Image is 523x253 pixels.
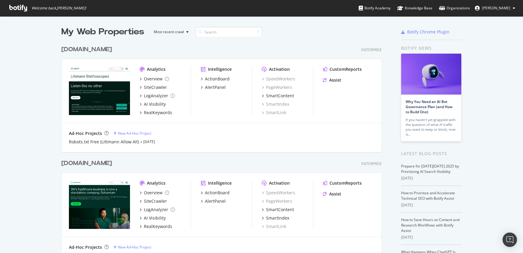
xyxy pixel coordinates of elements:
div: [DOMAIN_NAME] [61,45,112,54]
div: AlertPanel [205,198,226,204]
a: SiteCrawler [140,198,167,204]
div: Activation [269,66,290,72]
div: Activation [269,180,290,186]
a: LogAnalyzer [140,207,175,213]
a: Overview [140,76,169,82]
div: Botify news [401,45,462,52]
span: Travis Yano [482,5,510,11]
div: Intelligence [208,66,232,72]
div: Assist [329,77,341,83]
div: CustomReports [330,180,362,186]
a: CustomReports [323,180,362,186]
div: Knowledge Base [397,5,432,11]
a: SmartContent [262,207,294,213]
a: How to Save Hours on Content and Research Workflows with Botify Assist [401,217,460,233]
button: Most recent crawl [149,27,191,37]
a: [DOMAIN_NAME] [61,159,114,168]
a: SmartIndex [262,101,289,107]
div: New Ad-Hoc Project [118,131,151,136]
a: Why You Need an AI Bot Governance Plan (and How to Build One) [406,99,453,114]
div: ActionBoard [205,76,230,82]
a: Overview [140,190,169,196]
div: New Ad-Hoc Project [118,245,151,250]
button: [PERSON_NAME] [470,3,520,13]
div: CustomReports [330,66,362,72]
a: PageWorkers [262,198,292,204]
div: Analytics [147,180,166,186]
div: Enterprise [361,47,382,52]
div: SmartContent [266,93,294,99]
a: Prepare for [DATE][DATE] 2025 by Prioritizing AI Search Visibility [401,164,459,174]
div: SiteCrawler [144,84,167,90]
a: AlertPanel [201,198,226,204]
a: RealKeywords [140,223,172,230]
div: [DOMAIN_NAME] [61,159,112,168]
a: SmartLink [262,110,286,116]
div: Latest Blog Posts [401,150,462,157]
a: Assist [323,191,341,197]
div: Ad-Hoc Projects [69,244,102,250]
div: Botify Academy [359,5,391,11]
a: Assist [323,77,341,83]
a: ActionBoard [201,76,230,82]
div: RealKeywords [144,110,172,116]
div: Overview [144,76,162,82]
a: AlertPanel [201,84,226,90]
a: LogAnalyzer [140,93,175,99]
a: PageWorkers [262,84,292,90]
div: SmartIndex [266,215,289,221]
div: Ad-Hoc Projects [69,130,102,136]
div: RealKeywords [144,223,172,230]
a: [DATE] [143,139,155,144]
a: SpeedWorkers [262,190,295,196]
div: Enterprise [361,161,382,166]
div: AlertPanel [205,84,226,90]
a: New Ad-Hoc Project [113,245,151,250]
span: Welcome back, [PERSON_NAME] ! [32,6,86,11]
div: Most recent crawl [154,30,184,34]
a: RealKeywords [140,110,172,116]
div: Open Intercom Messenger [503,233,517,247]
a: New Ad-Hoc Project [113,131,151,136]
div: SiteCrawler [144,198,167,204]
div: AI Visibility [144,215,166,221]
div: [DATE] [401,202,462,208]
div: Organizations [439,5,470,11]
div: [DATE] [401,235,462,240]
input: Search [196,27,262,37]
a: Robots.txt Free (Littmann Allow All) [69,139,139,145]
img: solventum.com [69,180,130,229]
a: AI Visibility [140,101,166,107]
div: LogAnalyzer [144,207,168,213]
div: Intelligence [208,180,232,186]
a: How to Prioritize and Accelerate Technical SEO with Botify Assist [401,190,455,201]
img: www.littmann.com [69,66,130,115]
a: SmartIndex [262,215,289,221]
div: My Web Properties [61,26,144,38]
div: SmartContent [266,207,294,213]
a: SpeedWorkers [262,76,295,82]
a: AI Visibility [140,215,166,221]
img: Why You Need an AI Bot Governance Plan (and How to Build One) [401,54,461,95]
div: LogAnalyzer [144,93,168,99]
div: ActionBoard [205,190,230,196]
div: If you haven’t yet grappled with the question of what AI traffic you want to keep or block, now is… [406,117,457,137]
a: Botify Chrome Plugin [401,29,450,35]
a: SmartLink [262,223,286,230]
a: ActionBoard [201,190,230,196]
div: Botify Chrome Plugin [407,29,450,35]
div: Analytics [147,66,166,72]
div: Assist [329,191,341,197]
div: AI Visibility [144,101,166,107]
a: [DOMAIN_NAME] [61,45,114,54]
a: SmartContent [262,93,294,99]
div: Overview [144,190,162,196]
